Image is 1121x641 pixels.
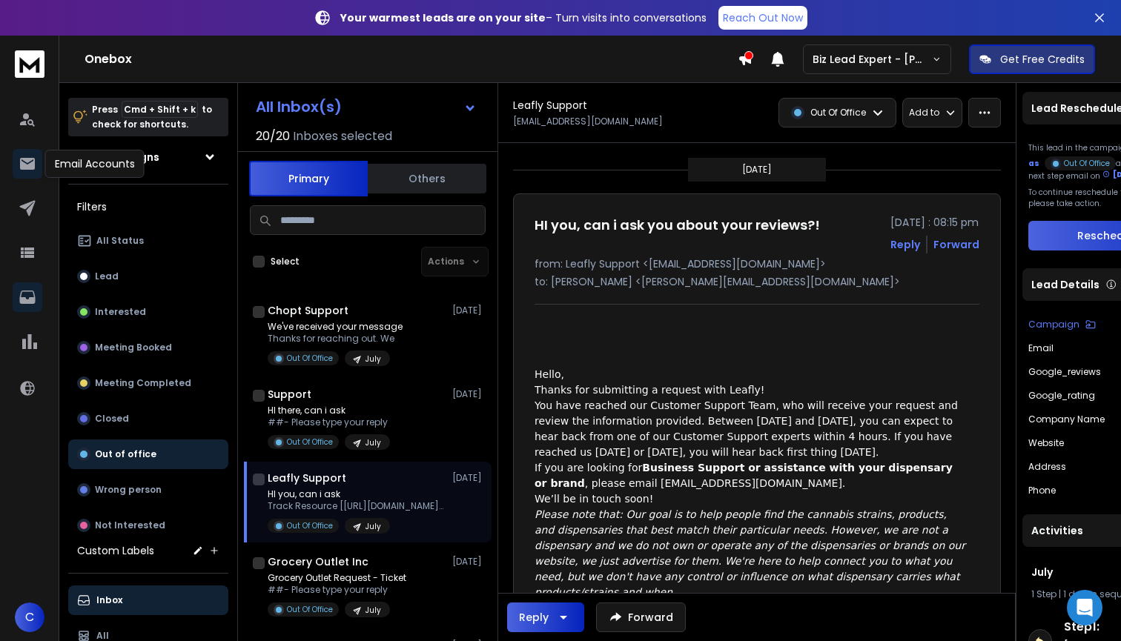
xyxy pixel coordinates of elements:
img: logo [15,50,44,78]
p: Interested [95,306,146,318]
p: We've received your message [268,321,403,333]
p: ##- Please type your reply [268,584,406,596]
button: Meeting Completed [68,368,228,398]
p: Phone [1028,485,1056,496]
h1: Grocery Outlet Inc [268,554,368,569]
p: address [1028,461,1066,473]
i: Please note that: Our goal is to help people find the cannabis strains, products, and dispensarie... [535,508,968,598]
h1: Leafly Support [268,471,346,485]
p: July [366,353,381,365]
button: Primary [249,161,368,196]
p: Out Of Office [1064,158,1110,169]
button: All Campaigns [68,142,228,172]
button: Reply [507,602,584,632]
p: Meeting Booked [95,342,172,353]
p: website [1028,437,1064,449]
span: 1 Step [1031,588,1056,600]
div: Open Intercom Messenger [1067,590,1102,625]
p: from: Leafly Support <[EMAIL_ADDRESS][DOMAIN_NAME]> [535,256,979,271]
p: Track Resource [[URL][DOMAIN_NAME]] Hello, Thanks for submitting [268,500,446,512]
p: Thanks for submitting a request with Leafly! [535,382,968,398]
button: Inbox [68,585,228,615]
p: Closed [95,413,129,425]
span: Cmd + Shift + k [122,101,198,118]
h1: All Inbox(s) [256,99,342,114]
p: Grocery Outlet Request - Ticket [268,572,406,584]
h3: Custom Labels [77,543,154,558]
p: July [366,521,381,532]
p: google_reviews [1028,366,1101,378]
h3: Filters [68,196,228,217]
p: Meeting Completed [95,377,191,389]
p: – Turn visits into conversations [340,10,707,25]
p: google_rating [1028,390,1095,402]
h1: Support [268,387,311,402]
p: [DATE] : 08:15 pm [890,215,979,230]
p: Out Of Office [810,107,866,119]
p: Hello, [535,351,968,382]
p: [DATE] [742,164,772,176]
div: Forward [933,237,979,252]
p: We’ll be in touch soon! [535,491,968,507]
p: Thanks for reaching out. We [268,333,403,345]
h1: Onebox [85,50,738,68]
p: Not Interested [95,519,165,531]
p: Get Free Credits [1000,52,1085,67]
button: Interested [68,297,228,327]
p: Lead Details [1031,277,1099,292]
p: July [366,437,381,448]
p: HI there, can i ask [268,405,390,416]
p: Wrong person [95,484,162,496]
h1: HI you, can i ask you about your reviews?! [535,215,820,236]
p: [DATE] [452,388,486,400]
button: C [15,602,44,632]
p: Campaign [1028,319,1079,331]
h3: Inboxes selected [293,127,392,145]
button: Forward [596,602,686,632]
button: Out of office [68,439,228,469]
p: to: [PERSON_NAME] <[PERSON_NAME][EMAIL_ADDRESS][DOMAIN_NAME]> [535,274,979,289]
p: Lead [95,270,119,282]
p: Out of office [95,448,156,460]
p: You have reached our Customer Support Team, who will receive your request and review the informat... [535,398,968,460]
p: July [366,605,381,616]
div: Email Accounts [45,150,145,178]
button: Get Free Credits [969,44,1095,74]
button: Wrong person [68,475,228,505]
p: Biz Lead Expert - [PERSON_NAME] [813,52,932,67]
p: [DATE] [452,472,486,484]
p: Company Name [1028,414,1105,425]
p: HI you, can i ask [268,488,446,500]
h1: Leafly Support [513,98,587,113]
p: Reach Out Now [723,10,803,25]
button: All Inbox(s) [244,92,489,122]
p: Inbox [96,594,122,606]
span: 20 / 20 [256,127,290,145]
button: All Status [68,226,228,256]
p: [DATE] [452,305,486,316]
button: Not Interested [68,511,228,540]
p: All Status [96,235,144,247]
p: Out Of Office [287,520,333,531]
h1: Chopt Support [268,303,348,318]
button: Campaign [1028,319,1096,331]
a: Reach Out Now [718,6,807,30]
p: [EMAIL_ADDRESS][DOMAIN_NAME] [513,116,663,127]
p: If you are looking for , please email [EMAIL_ADDRESS][DOMAIN_NAME]. [535,460,968,491]
b: Business Support or assistance with your dispensary or brand [535,462,956,489]
p: Add to [909,107,939,119]
button: Lead [68,262,228,291]
p: Out Of Office [287,436,333,448]
p: ##- Please type your reply [268,416,390,428]
button: Meeting Booked [68,333,228,362]
button: Reply [890,237,920,252]
p: Press to check for shortcuts. [92,102,212,132]
p: Out Of Office [287,604,333,615]
button: Closed [68,404,228,434]
strong: Your warmest leads are on your site [340,10,546,25]
button: Others [368,162,486,195]
div: Reply [519,610,549,625]
p: [DATE] [452,556,486,568]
